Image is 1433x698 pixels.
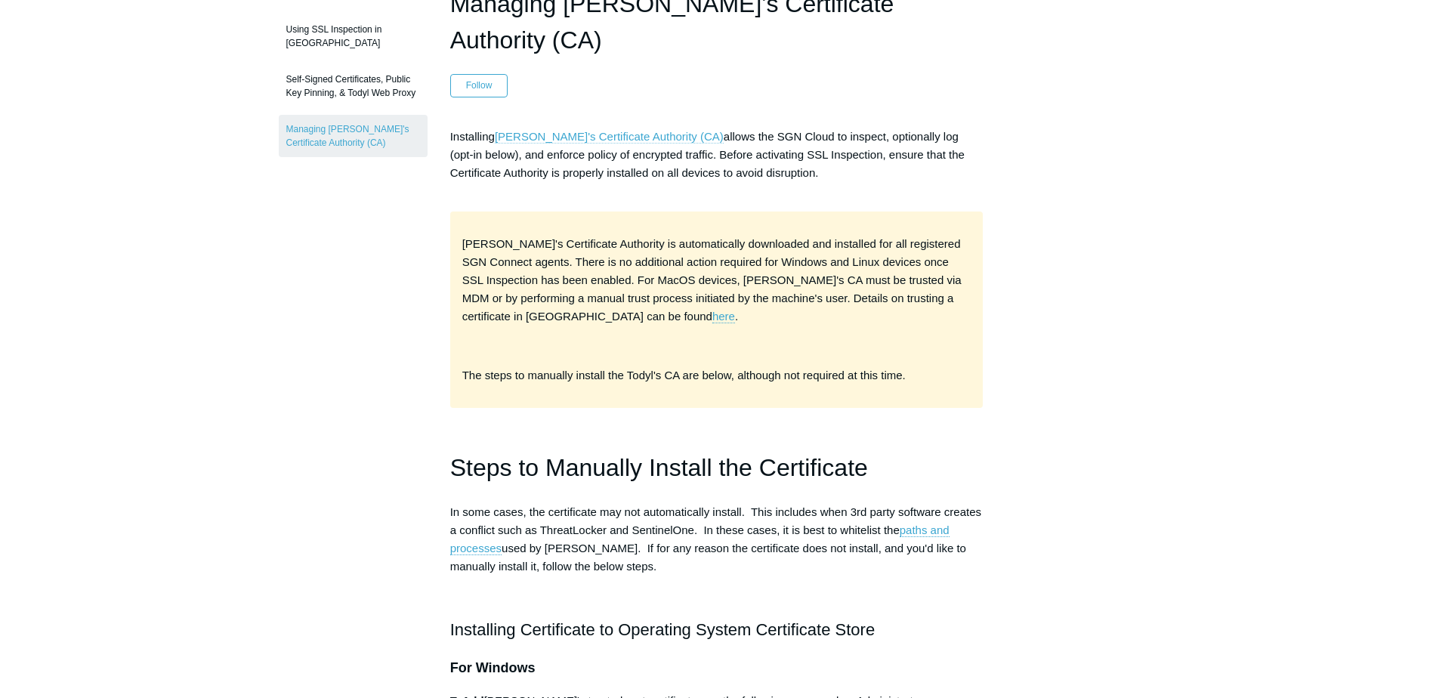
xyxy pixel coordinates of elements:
[279,65,428,107] a: Self-Signed Certificates, Public Key Pinning, & Todyl Web Proxy
[450,74,508,97] button: Follow Article
[450,660,536,675] span: For Windows
[495,130,724,144] a: [PERSON_NAME]'s Certificate Authority (CA)
[450,503,984,576] p: In some cases, the certificate may not automatically install. This includes when 3rd party softwa...
[450,449,984,487] h1: Steps to Manually Install the Certificate
[712,310,735,323] a: here
[462,235,971,326] p: [PERSON_NAME]'s Certificate Authority is automatically downloaded and installed for all registere...
[450,130,965,179] span: Installing allows the SGN Cloud to inspect, optionally log (opt-in below), and enforce policy of ...
[279,115,428,157] a: Managing [PERSON_NAME]'s Certificate Authority (CA)
[462,366,971,385] p: The steps to manually install the Todyl's CA are below, although not required at this time.
[279,15,428,57] a: Using SSL Inspection in [GEOGRAPHIC_DATA]
[450,616,984,643] h2: Installing Certificate to Operating System Certificate Store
